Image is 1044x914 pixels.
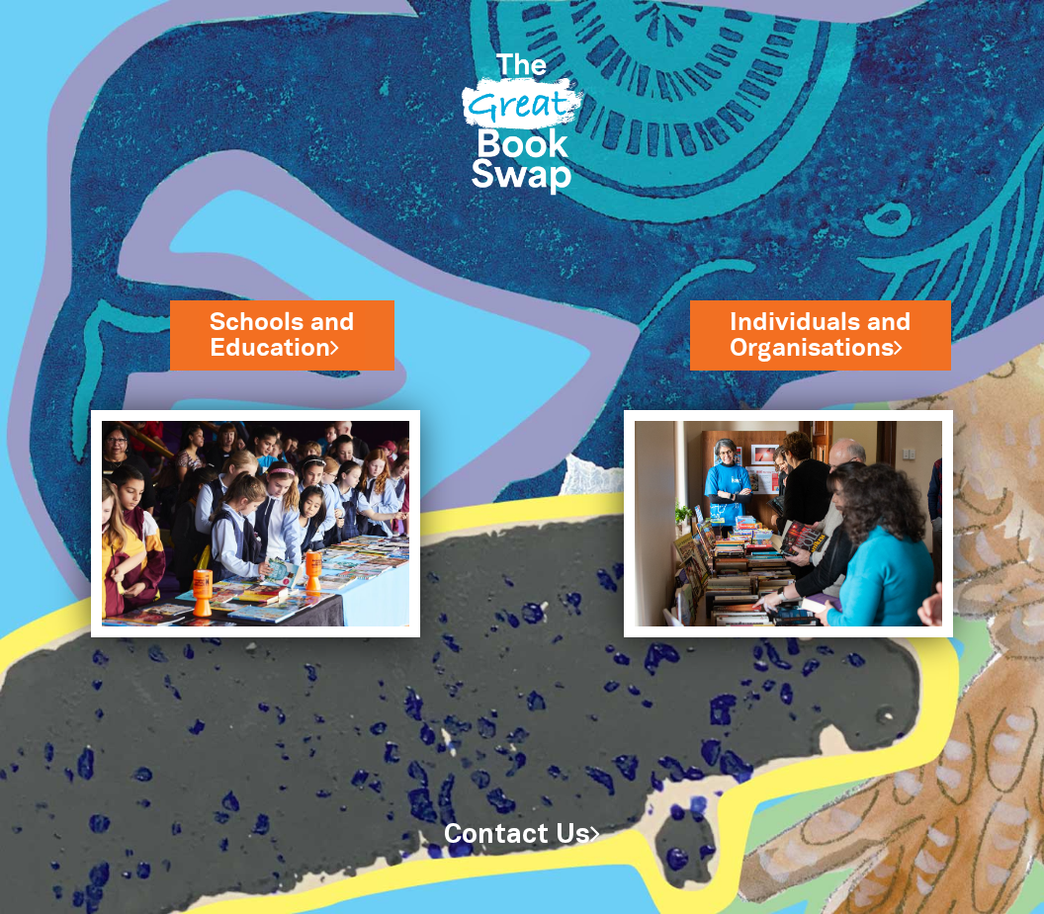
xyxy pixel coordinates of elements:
[624,410,953,636] img: Individuals and Organisations
[450,24,594,215] img: Great Bookswap logo
[91,410,420,636] img: Schools and Education
[210,305,355,366] a: Schools andEducation
[444,823,600,848] a: Contact Us
[730,305,912,366] a: Individuals andOrganisations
